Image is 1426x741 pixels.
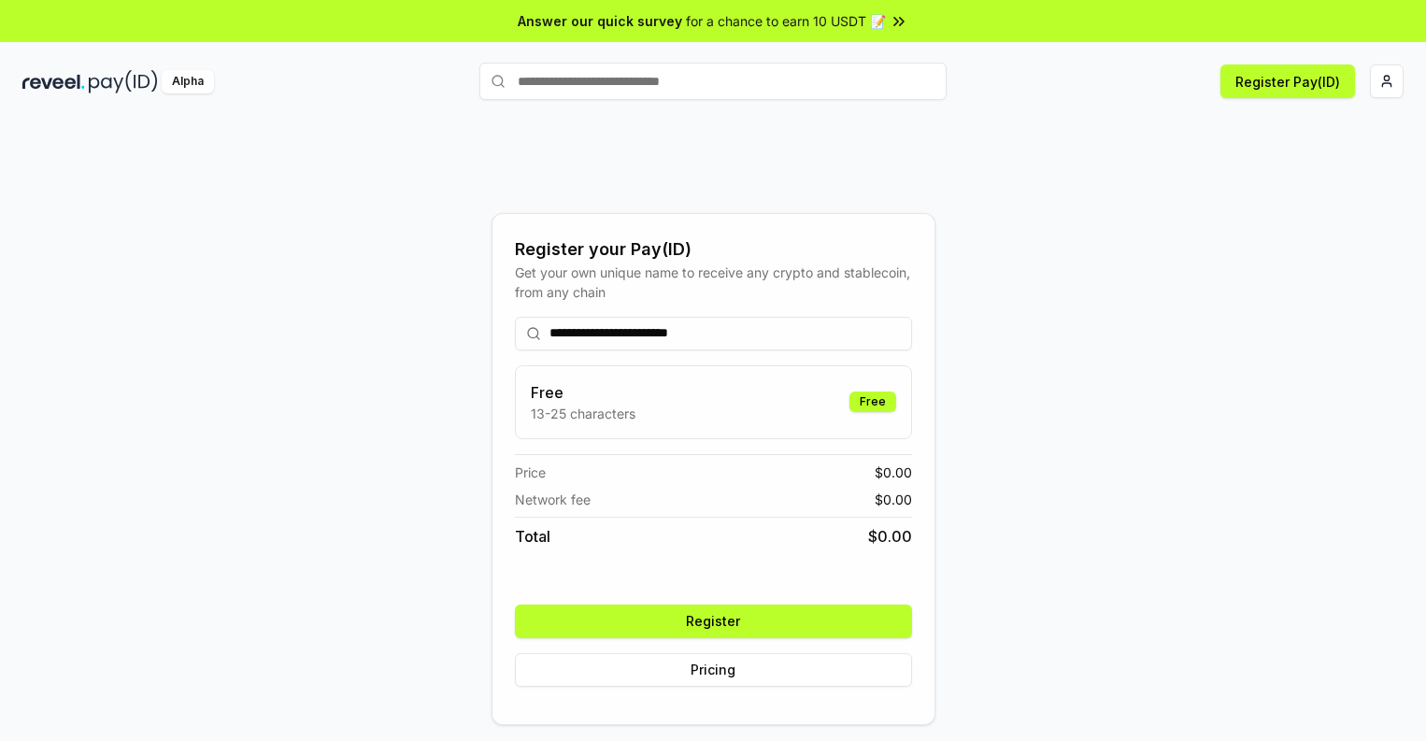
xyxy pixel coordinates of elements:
[162,70,214,93] div: Alpha
[875,490,912,509] span: $ 0.00
[515,525,550,548] span: Total
[515,490,591,509] span: Network fee
[515,463,546,482] span: Price
[868,525,912,548] span: $ 0.00
[686,11,886,31] span: for a chance to earn 10 USDT 📝
[515,263,912,302] div: Get your own unique name to receive any crypto and stablecoin, from any chain
[22,70,85,93] img: reveel_dark
[515,236,912,263] div: Register your Pay(ID)
[1220,64,1355,98] button: Register Pay(ID)
[875,463,912,482] span: $ 0.00
[515,605,912,638] button: Register
[849,392,896,412] div: Free
[531,404,635,423] p: 13-25 characters
[518,11,682,31] span: Answer our quick survey
[515,653,912,687] button: Pricing
[531,381,635,404] h3: Free
[89,70,158,93] img: pay_id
